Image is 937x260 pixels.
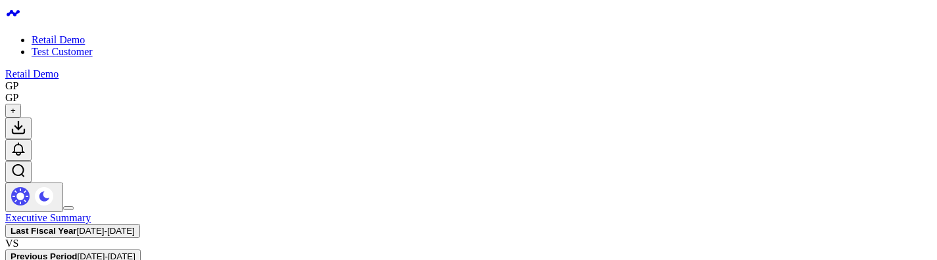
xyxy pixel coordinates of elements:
[5,68,59,79] a: Retail Demo
[5,80,18,92] div: GP
[32,34,85,45] a: Retail Demo
[32,46,93,57] a: Test Customer
[5,92,18,104] div: GP
[11,226,77,236] b: Last Fiscal Year
[5,161,32,183] button: Open search
[11,106,16,116] span: +
[77,226,135,236] span: [DATE] - [DATE]
[5,238,932,249] div: VS
[5,104,21,118] button: +
[5,224,140,238] button: Last Fiscal Year[DATE]-[DATE]
[5,212,91,223] a: Executive Summary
